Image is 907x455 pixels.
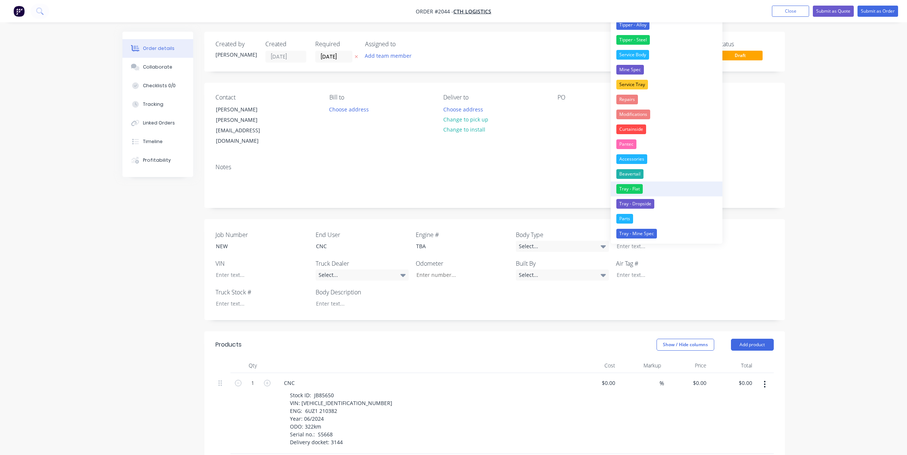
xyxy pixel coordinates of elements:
div: [PERSON_NAME] [216,104,278,115]
button: Choose address [325,104,373,114]
div: Created by [215,41,256,48]
div: Labels [671,94,773,101]
div: Status [718,41,774,48]
div: Curtainside [616,124,646,134]
label: Air Tag # [616,259,709,268]
label: Truck Stock # [215,288,309,297]
div: Contact [215,94,317,101]
img: Factory [13,6,25,17]
label: Body Description [316,288,409,297]
button: Add product [731,339,774,351]
button: Close [772,6,809,17]
button: Timeline [122,132,193,151]
button: Modifications [611,107,722,122]
input: Enter number... [410,269,508,281]
button: Tipper - Steel [611,32,722,47]
div: Stock ID: JB85650 VIN: [VEHICLE_IDENTIFICATION_NUMBER] ENG: 6UZ1 210382 Year: 06/2024 ODO: 322km ... [284,390,398,448]
button: Submit as Quote [813,6,854,17]
div: Modifications [616,110,650,119]
div: Collaborate [143,64,172,70]
div: Cost [573,358,619,373]
button: Parts [611,211,722,226]
button: Tray - Dropside [611,196,722,211]
div: Deliver to [443,94,545,101]
div: CNC [310,241,403,252]
label: Engine # [416,230,509,239]
label: VIN [215,259,309,268]
button: Pantec [611,137,722,152]
div: Bill to [329,94,431,101]
button: Checklists 0/0 [122,76,193,95]
div: Parts [616,214,633,224]
button: Beavertail [611,167,722,181]
button: Accessories [611,152,722,167]
button: Add team member [361,51,415,61]
div: NEW [210,241,303,252]
button: Change to install [439,124,489,135]
span: % [660,379,664,388]
div: Order details [143,45,175,52]
div: Select... [516,241,609,252]
div: Select... [316,269,409,281]
label: Body Type [516,230,609,239]
div: Required [315,41,356,48]
div: Checklists 0/0 [143,82,176,89]
span: Order #2044 - [416,8,453,15]
div: Qty [230,358,275,373]
div: Timeline [143,138,163,145]
span: Draft [718,51,763,60]
label: End User [316,230,409,239]
label: Odometer [416,259,509,268]
div: Beavertail [616,169,643,179]
div: Tipper - Steel [616,35,650,45]
div: Markup [618,358,664,373]
button: Profitability [122,151,193,170]
div: Tipper - Alloy [616,20,649,30]
div: Created [265,41,306,48]
button: Service Tray [611,77,722,92]
div: Accessories [616,154,647,164]
div: Tray - Flat [616,184,643,194]
div: [PERSON_NAME] [215,51,256,59]
label: Truck Dealer [316,259,409,268]
div: Repairs [616,95,638,104]
div: Notes [215,164,774,171]
div: Mine Spec [616,65,644,75]
button: Submit as Order [858,6,898,17]
button: Service Body [611,47,722,62]
button: Add team member [365,51,416,61]
button: Choose address [439,104,487,114]
div: Service Tray [616,80,648,89]
div: Tray - Mine Spec [616,229,657,238]
button: Tipper - Alloy [611,18,722,32]
div: Tracking [143,101,163,108]
button: Collaborate [122,58,193,76]
div: PO [558,94,660,101]
div: Assigned to [365,41,440,48]
div: Select... [516,269,609,281]
div: Profitability [143,157,171,164]
div: CNC [278,377,301,388]
button: Tray - Mine Spec [611,226,722,241]
div: [PERSON_NAME][PERSON_NAME][EMAIL_ADDRESS][DOMAIN_NAME] [210,104,284,146]
label: Job Number [215,230,309,239]
button: Curtainside [611,122,722,137]
div: Price [664,358,710,373]
button: Linked Orders [122,114,193,132]
button: Repairs [611,92,722,107]
button: Show / Hide columns [657,339,714,351]
button: Order details [122,39,193,58]
a: CTH Logistics [453,8,491,15]
div: Products [215,340,242,349]
div: Pantec [616,139,636,149]
div: Linked Orders [143,120,175,126]
button: Change to pick up [439,114,492,124]
label: Built By [516,259,609,268]
div: TBA [410,241,503,252]
div: [PERSON_NAME][EMAIL_ADDRESS][DOMAIN_NAME] [216,115,278,146]
button: Mine Spec [611,62,722,77]
button: Tray - Flat [611,181,722,196]
div: Total [709,358,755,373]
div: Service Body [616,50,649,60]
